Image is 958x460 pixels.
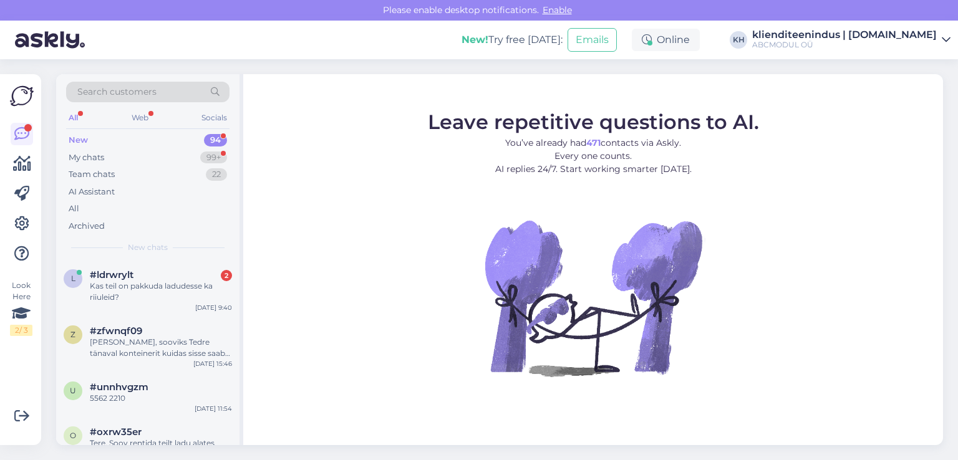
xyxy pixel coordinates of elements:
[206,168,227,181] div: 22
[10,84,34,108] img: Askly Logo
[69,134,88,146] div: New
[69,220,105,232] div: Archived
[586,137,601,148] b: 471
[69,151,104,164] div: My chats
[752,30,937,40] div: klienditeenindus | [DOMAIN_NAME]
[69,186,115,198] div: AI Assistant
[10,280,32,336] div: Look Here
[195,404,232,413] div: [DATE] 11:54
[568,28,617,52] button: Emails
[462,34,488,46] b: New!
[730,31,747,49] div: KH
[90,269,133,280] span: #ldrwrylt
[193,359,232,368] div: [DATE] 15:46
[539,4,576,16] span: Enable
[428,136,759,175] p: You’ve already had contacts via Askly. Every one counts. AI replies 24/7. Start working smarter [...
[70,330,75,339] span: z
[90,393,232,404] div: 5562 2210
[752,30,951,50] a: klienditeenindus | [DOMAIN_NAME]ABCMODUL OÜ
[221,270,232,281] div: 2
[90,426,142,438] span: #oxrw35er
[428,109,759,133] span: Leave repetitive questions to AI.
[69,203,79,215] div: All
[481,185,705,410] img: No Chat active
[70,431,76,440] span: o
[77,85,157,98] span: Search customers
[90,381,148,393] span: #unnhvgzm
[90,325,142,337] span: #zfwnqf09
[70,386,76,395] span: u
[90,337,232,359] div: [PERSON_NAME], sooviks Tedre tänaval konteinerit kuidas sisse saab? [PERSON_NAME] 56323222
[69,168,115,181] div: Team chats
[90,280,232,303] div: Kas teil on pakkuda ladudesse ka riiuleid?
[195,303,232,312] div: [DATE] 9:40
[10,325,32,336] div: 2 / 3
[204,134,227,146] div: 94
[66,110,80,126] div: All
[128,242,168,253] span: New chats
[199,110,230,126] div: Socials
[71,274,75,283] span: l
[129,110,151,126] div: Web
[632,29,700,51] div: Online
[200,151,227,164] div: 99+
[462,32,563,47] div: Try free [DATE]:
[752,40,937,50] div: ABCMODUL OÜ
[90,438,232,460] div: Tere. Soov rentida teilt ladu alates [DATE]-[DATE]. Tegemist on kolimiskastidega ca 23 tk mõõdud ...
